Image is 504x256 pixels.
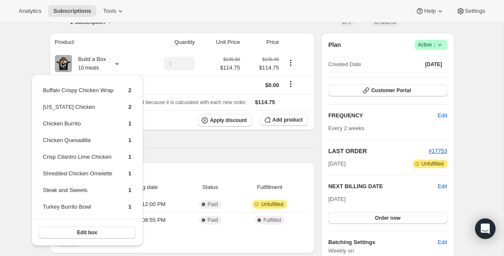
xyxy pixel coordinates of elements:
[328,212,447,224] button: Order now
[43,86,114,102] td: Buffalo Crispy Chicken Wrap
[475,218,495,239] div: Open Intercom Messenger
[43,186,114,201] td: Steak and Sweets
[103,8,116,15] span: Tools
[328,41,341,49] h2: Plan
[208,201,218,208] span: Paid
[43,152,114,168] td: Crisp Cilantro Lime Chicken
[261,114,308,126] button: Add product
[263,217,281,224] span: Fulfilled
[128,87,131,93] span: 2
[328,160,346,168] span: [DATE]
[429,147,447,155] button: #17753
[128,137,131,143] span: 1
[53,8,91,15] span: Subscriptions
[128,104,131,110] span: 2
[429,148,447,154] a: #17753
[72,55,106,72] div: Build a Box
[451,5,490,17] button: Settings
[284,79,298,89] button: Shipping actions
[39,227,136,239] button: Edit box
[128,154,131,160] span: 1
[328,111,438,120] h2: FREQUENCY
[43,202,114,218] td: Turkey Burrito Bowl
[189,183,231,192] span: Status
[210,117,247,124] span: Apply discount
[328,60,361,69] span: Created Date
[43,102,114,118] td: [US_STATE] Chicken
[78,65,99,71] small: 10 meals
[420,58,447,70] button: [DATE]
[223,57,240,62] small: $135.00
[425,61,442,68] span: [DATE]
[284,58,298,67] button: Product actions
[43,169,114,185] td: Shredded Chicken Omelette
[77,229,97,236] span: Edit box
[128,204,131,210] span: 1
[220,64,240,72] span: $114.75
[19,8,41,15] span: Analytics
[328,196,346,202] span: [DATE]
[421,160,444,167] span: Unfulfilled
[328,84,447,96] button: Customer Portal
[141,33,198,52] th: Quantity
[432,236,452,249] button: Edit
[57,235,308,247] nav: Pagination
[424,8,435,15] span: Help
[432,109,452,122] button: Edit
[375,215,401,221] span: Order now
[438,238,447,247] span: Edit
[55,99,247,105] span: Sales tax (if applicable) is not displayed because it is calculated with each new order.
[371,87,411,94] span: Customer Portal
[465,8,485,15] span: Settings
[245,64,279,72] span: $114.75
[43,119,114,135] td: Chicken Burrito
[128,170,131,177] span: 1
[261,201,283,208] span: Unfulfilled
[438,182,447,191] button: Edit
[410,5,449,17] button: Help
[328,247,447,255] span: Weekly on
[243,33,282,52] th: Price
[14,5,46,17] button: Analytics
[48,5,96,17] button: Subscriptions
[418,41,444,49] span: Active
[255,99,275,105] span: $114.75
[328,125,364,131] span: Every 2 weeks
[328,147,429,155] h2: LAST ORDER
[55,55,72,72] img: product img
[128,187,131,193] span: 1
[208,217,218,224] span: Paid
[328,182,438,191] h2: NEXT BILLING DATE
[328,238,438,247] h6: Batching Settings
[128,120,131,127] span: 1
[50,33,141,52] th: Product
[57,169,308,178] h2: Payment attempts
[438,111,447,120] span: Edit
[265,82,279,88] span: $0.00
[262,57,279,62] small: $135.00
[272,116,303,123] span: Add product
[237,183,303,192] span: Fulfillment
[198,33,243,52] th: Unit Price
[98,5,130,17] button: Tools
[43,136,114,151] td: Chicken Quesadilla
[198,114,252,127] button: Apply discount
[434,41,435,48] span: |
